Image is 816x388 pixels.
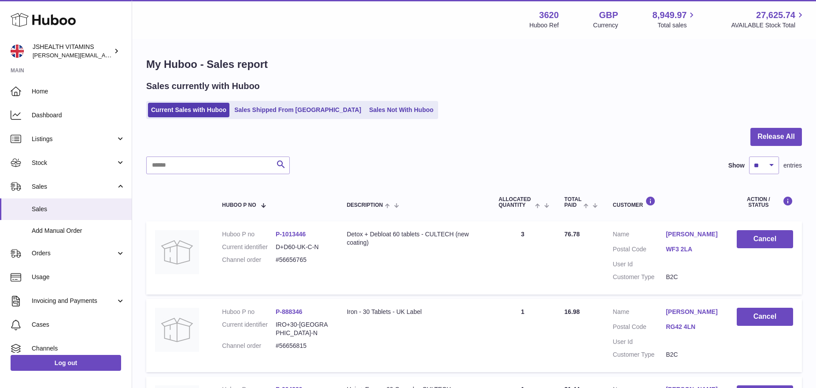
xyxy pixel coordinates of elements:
[657,21,697,30] span: Total sales
[613,351,666,359] dt: Customer Type
[32,159,116,167] span: Stock
[32,87,125,96] span: Home
[613,323,666,333] dt: Postal Code
[32,135,116,143] span: Listings
[155,230,199,274] img: no-photo.jpg
[276,342,329,350] dd: #56656815
[613,338,666,346] dt: User Id
[731,21,805,30] span: AVAILABLE Stock Total
[613,260,666,269] dt: User Id
[33,43,112,60] div: JSHEALTH VITAMINS
[276,231,306,238] a: P-1013446
[148,103,229,117] a: Current Sales with Huboo
[32,321,125,329] span: Cases
[731,9,805,30] a: 27,625.74 AVAILABLE Stock Total
[490,221,555,295] td: 3
[565,197,582,208] span: Total paid
[653,9,687,21] span: 8,949.97
[666,245,719,254] a: WF3 2LA
[613,230,666,241] dt: Name
[750,128,802,146] button: Release All
[599,9,618,21] strong: GBP
[347,202,383,208] span: Description
[32,227,125,235] span: Add Manual Order
[32,249,116,257] span: Orders
[498,197,533,208] span: ALLOCATED Quantity
[666,230,719,239] a: [PERSON_NAME]
[222,243,276,251] dt: Current identifier
[222,321,276,337] dt: Current identifier
[666,323,719,331] a: RG42 4LN
[347,308,481,316] div: Iron - 30 Tablets - UK Label
[32,111,125,119] span: Dashboard
[32,273,125,281] span: Usage
[155,308,199,352] img: no-photo.jpg
[276,256,329,264] dd: #56656765
[613,245,666,256] dt: Postal Code
[222,202,256,208] span: Huboo P no
[490,299,555,372] td: 1
[32,205,125,213] span: Sales
[11,355,121,371] a: Log out
[529,21,559,30] div: Huboo Ref
[666,308,719,316] a: [PERSON_NAME]
[222,342,276,350] dt: Channel order
[276,308,303,315] a: P-888346
[32,297,116,305] span: Invoicing and Payments
[613,196,719,208] div: Customer
[653,9,697,30] a: 8,949.97 Total sales
[593,21,618,30] div: Currency
[222,230,276,239] dt: Huboo P no
[565,308,580,315] span: 16.98
[276,321,329,337] dd: IRO+30-[GEOGRAPHIC_DATA]-N
[613,273,666,281] dt: Customer Type
[347,230,481,247] div: Detox + Debloat 60 tablets - CULTECH (new coating)
[737,230,793,248] button: Cancel
[32,344,125,353] span: Channels
[539,9,559,21] strong: 3620
[11,45,24,58] img: francesca@jshealthvitamins.com
[32,183,116,191] span: Sales
[231,103,364,117] a: Sales Shipped From [GEOGRAPHIC_DATA]
[666,273,719,281] dd: B2C
[276,243,329,251] dd: D+D60-UK-C-N
[783,161,802,170] span: entries
[366,103,436,117] a: Sales Not With Huboo
[222,256,276,264] dt: Channel order
[737,196,793,208] div: Action / Status
[666,351,719,359] dd: B2C
[756,9,795,21] span: 27,625.74
[613,308,666,318] dt: Name
[146,80,260,92] h2: Sales currently with Huboo
[222,308,276,316] dt: Huboo P no
[728,161,745,170] label: Show
[33,52,177,59] span: [PERSON_NAME][EMAIL_ADDRESS][DOMAIN_NAME]
[737,308,793,326] button: Cancel
[146,57,802,71] h1: My Huboo - Sales report
[565,231,580,238] span: 76.78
